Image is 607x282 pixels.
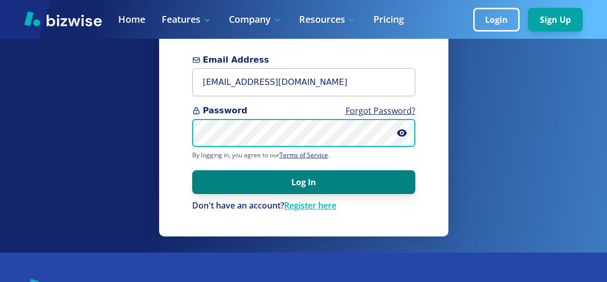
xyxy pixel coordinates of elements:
button: Log In [192,170,415,194]
span: Password [192,105,415,117]
a: Home [118,13,145,26]
a: Register here [284,200,336,211]
p: Don't have an account? [192,200,415,212]
a: Sign Up [528,15,583,25]
p: By logging in, you agree to our . [192,151,415,159]
span: Email Address [192,54,415,66]
button: Sign Up [528,8,583,32]
img: Bizwise Logo [24,11,102,26]
input: you@example.com [192,68,415,97]
a: Forgot Password? [346,105,415,116]
p: Features [162,13,212,26]
p: Company [229,13,283,26]
a: Terms of Service [279,151,328,159]
button: Login [473,8,520,32]
a: Login [473,15,528,25]
div: Don't have an account?Register here [192,200,415,212]
p: Resources [299,13,357,26]
a: Pricing [373,13,404,26]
